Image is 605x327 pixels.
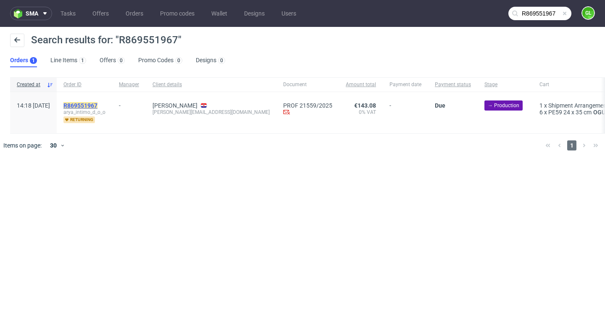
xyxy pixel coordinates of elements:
a: PROF 21559/2025 [283,102,332,109]
div: 0 [177,58,180,63]
a: Orders [121,7,148,20]
a: Offers0 [100,54,125,67]
a: [PERSON_NAME] [153,102,197,109]
span: Manager [119,81,139,88]
a: Orders1 [10,54,37,67]
a: Offers [87,7,114,20]
mark: R869551967 [63,102,97,109]
span: Payment date [389,81,421,88]
div: 1 [32,58,35,63]
span: Stage [484,81,526,88]
div: - [119,99,139,109]
div: 30 [45,140,60,151]
span: 6 [539,109,543,116]
a: Designs0 [196,54,225,67]
a: Tasks [55,7,81,20]
a: R869551967 [63,102,99,109]
figcaption: GL [582,7,594,19]
span: 1 [567,140,576,150]
div: 0 [120,58,123,63]
span: Document [283,81,332,88]
a: Promo codes [155,7,200,20]
span: → Production [488,102,519,109]
span: 1 [539,102,543,109]
span: PE59 24 x 35 cm [548,109,592,116]
div: 0 [220,58,223,63]
span: 14:18 [DATE] [17,102,50,109]
span: - [389,102,421,123]
span: Amount total [346,81,376,88]
span: Payment status [435,81,471,88]
span: Client details [153,81,270,88]
a: Promo Codes0 [138,54,182,67]
span: arya_intimo_d_o_o [63,109,105,116]
span: 0% VAT [346,109,376,116]
span: €143.08 [354,102,376,109]
span: Created at [17,81,43,88]
a: Line Items1 [50,54,86,67]
a: Users [276,7,301,20]
span: Search results for: "R869551967" [31,34,181,46]
a: Wallet [206,7,232,20]
div: 1 [81,58,84,63]
span: Due [435,102,445,109]
button: sma [10,7,52,20]
a: Designs [239,7,270,20]
span: returning [63,116,95,123]
span: Items on page: [3,141,42,150]
img: logo [14,9,26,18]
span: sma [26,11,38,16]
span: Order ID [63,81,105,88]
div: [PERSON_NAME][EMAIL_ADDRESS][DOMAIN_NAME] [153,109,270,116]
